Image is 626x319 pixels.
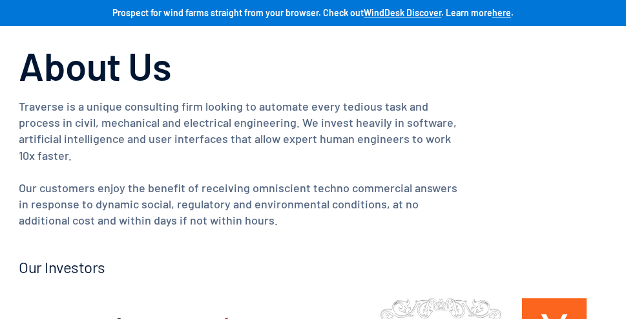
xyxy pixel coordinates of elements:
[511,7,514,18] strong: .
[112,7,364,18] strong: Prospect for wind farms straight from your browser. Check out
[19,258,105,277] h1: Our Investors
[364,7,441,18] a: WindDesk Discover
[441,7,492,18] strong: . Learn more
[19,42,171,89] h1: About Us
[19,98,458,229] p: Traverse is a unique consulting firm looking to automate every tedious task and process in civil,...
[492,7,511,18] a: here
